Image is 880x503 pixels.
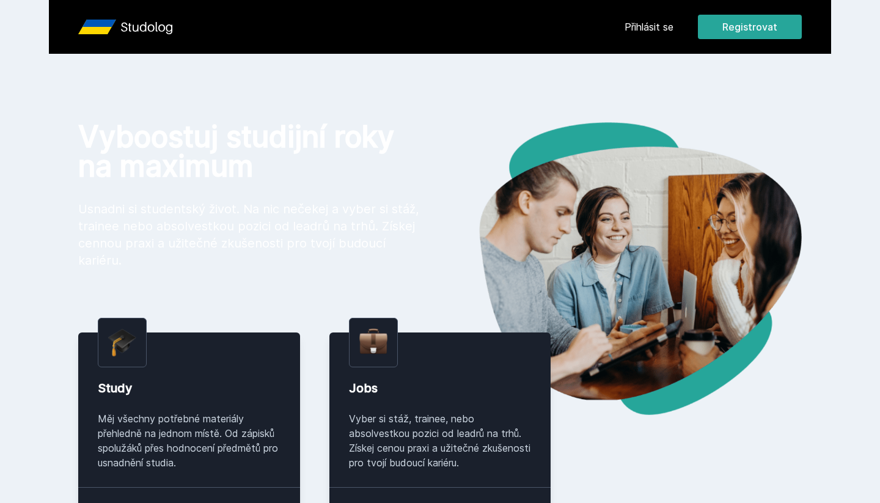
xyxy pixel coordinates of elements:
[698,15,802,39] button: Registrovat
[98,380,280,397] div: Study
[440,122,802,415] img: hero.png
[625,20,673,34] a: Přihlásit se
[98,411,280,470] div: Měj všechny potřebné materiály přehledně na jednom místě. Od zápisků spolužáků přes hodnocení pře...
[349,411,532,470] div: Vyber si stáž, trainee, nebo absolvestkou pozici od leadrů na trhů. Získej cenou praxi a užitečné...
[359,326,387,357] img: briefcase.png
[108,328,136,357] img: graduation-cap.png
[78,200,420,269] p: Usnadni si studentský život. Na nic nečekej a vyber si stáž, trainee nebo absolvestkou pozici od ...
[349,380,532,397] div: Jobs
[78,122,420,181] h1: Vyboostuj studijní roky na maximum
